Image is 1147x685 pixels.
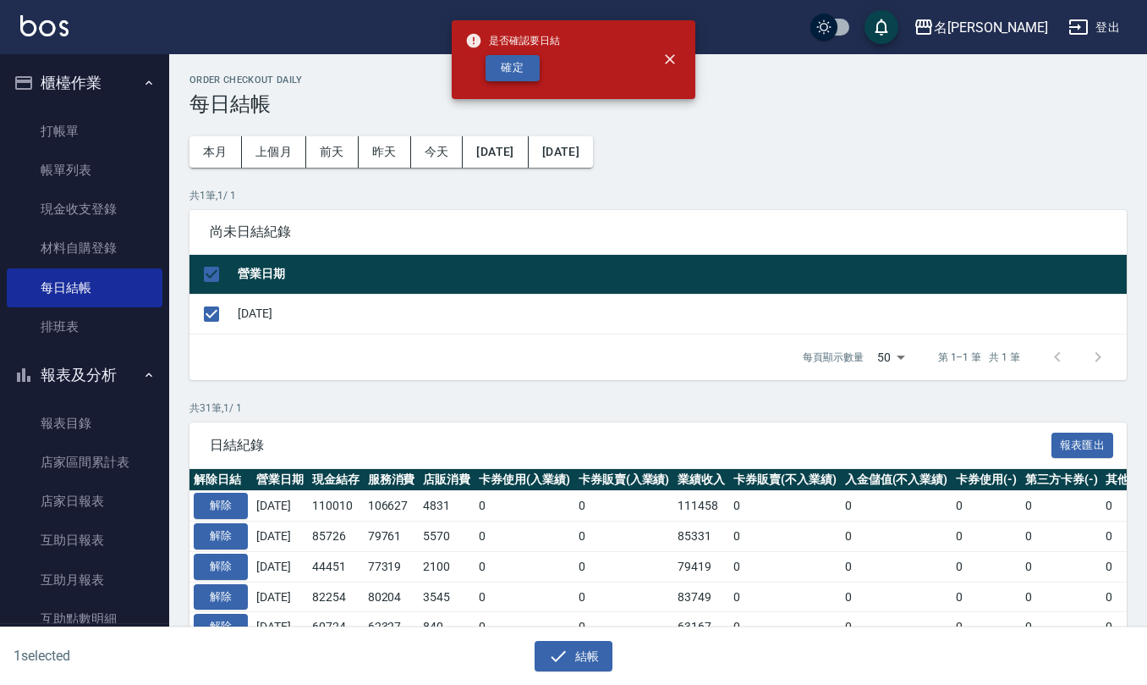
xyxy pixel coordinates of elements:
[7,268,162,307] a: 每日結帳
[252,551,308,582] td: [DATE]
[359,136,411,168] button: 昨天
[574,612,674,643] td: 0
[841,469,952,491] th: 入金儲值(不入業績)
[934,17,1048,38] div: 名[PERSON_NAME]
[194,554,248,580] button: 解除
[673,612,729,643] td: 63167
[729,469,841,491] th: 卡券販賣(不入業績)
[210,224,1106,240] span: 尚未日結紀錄
[475,612,574,643] td: 0
[252,582,308,612] td: [DATE]
[1062,12,1127,43] button: 登出
[308,522,364,552] td: 85726
[729,522,841,552] td: 0
[870,334,911,380] div: 50
[194,493,248,519] button: 解除
[210,437,1051,454] span: 日結紀錄
[465,32,560,49] span: 是否確認要日結
[7,61,162,105] button: 櫃檯作業
[252,491,308,522] td: [DATE]
[7,443,162,482] a: 店家區間累計表
[7,229,162,268] a: 材料自購登錄
[673,491,729,522] td: 111458
[308,469,364,491] th: 現金結存
[364,612,420,643] td: 62327
[189,469,252,491] th: 解除日結
[938,350,1020,365] p: 第 1–1 筆 共 1 筆
[841,551,952,582] td: 0
[475,469,574,491] th: 卡券使用(入業績)
[194,614,248,640] button: 解除
[252,522,308,552] td: [DATE]
[535,641,613,672] button: 結帳
[7,521,162,560] a: 互助日報表
[252,469,308,491] th: 營業日期
[308,491,364,522] td: 110010
[308,551,364,582] td: 44451
[419,582,475,612] td: 3545
[1021,612,1102,643] td: 0
[651,41,689,78] button: close
[574,469,674,491] th: 卡券販賣(入業績)
[574,491,674,522] td: 0
[1021,469,1102,491] th: 第三方卡券(-)
[1051,436,1114,452] a: 報表匯出
[907,10,1055,45] button: 名[PERSON_NAME]
[419,469,475,491] th: 店販消費
[364,522,420,552] td: 79761
[841,522,952,552] td: 0
[952,612,1021,643] td: 0
[529,136,593,168] button: [DATE]
[419,551,475,582] td: 2100
[411,136,464,168] button: 今天
[673,551,729,582] td: 79419
[803,350,864,365] p: 每頁顯示數量
[419,612,475,643] td: 840
[189,75,1127,86] h2: Order checkout daily
[475,582,574,612] td: 0
[1051,433,1114,459] button: 報表匯出
[864,10,898,44] button: save
[574,522,674,552] td: 0
[7,353,162,397] button: 報表及分析
[7,482,162,521] a: 店家日報表
[952,582,1021,612] td: 0
[463,136,528,168] button: [DATE]
[673,522,729,552] td: 85331
[952,469,1021,491] th: 卡券使用(-)
[20,15,69,36] img: Logo
[673,469,729,491] th: 業績收入
[486,55,540,81] button: 確定
[7,599,162,638] a: 互助點數明細
[729,582,841,612] td: 0
[14,645,283,666] h6: 1 selected
[7,112,162,151] a: 打帳單
[7,190,162,229] a: 現金收支登錄
[729,491,841,522] td: 0
[673,582,729,612] td: 83749
[1021,551,1102,582] td: 0
[1021,522,1102,552] td: 0
[7,307,162,346] a: 排班表
[419,491,475,522] td: 4831
[841,582,952,612] td: 0
[1021,582,1102,612] td: 0
[189,136,242,168] button: 本月
[841,612,952,643] td: 0
[194,523,248,550] button: 解除
[841,491,952,522] td: 0
[364,582,420,612] td: 80204
[308,582,364,612] td: 82254
[952,551,1021,582] td: 0
[952,491,1021,522] td: 0
[308,612,364,643] td: 60724
[475,491,574,522] td: 0
[364,491,420,522] td: 106627
[574,551,674,582] td: 0
[194,584,248,610] button: 解除
[475,522,574,552] td: 0
[475,551,574,582] td: 0
[7,404,162,443] a: 報表目錄
[1021,491,1102,522] td: 0
[242,136,306,168] button: 上個月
